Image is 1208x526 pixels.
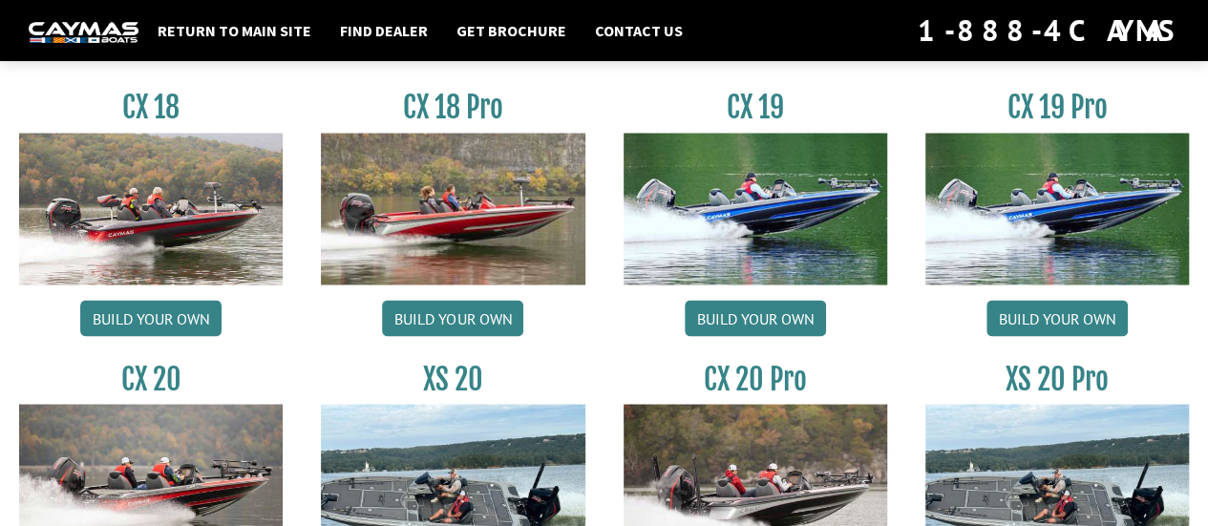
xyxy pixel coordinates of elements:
h3: CX 20 Pro [624,361,887,396]
a: Build your own [382,300,523,336]
a: Find Dealer [330,18,437,43]
h3: XS 20 [321,361,584,396]
a: Get Brochure [447,18,576,43]
h3: CX 20 [19,361,283,396]
h3: CX 18 Pro [321,90,584,125]
a: Build your own [80,300,222,336]
h3: CX 19 Pro [925,90,1189,125]
h3: CX 18 [19,90,283,125]
a: Build your own [986,300,1128,336]
img: white-logo-c9c8dbefe5ff5ceceb0f0178aa75bf4bb51f6bca0971e226c86eb53dfe498488.png [29,22,138,42]
div: 1-888-4CAYMAS [918,10,1179,52]
img: CX19_thumbnail.jpg [624,133,887,284]
a: Contact Us [585,18,692,43]
a: Build your own [685,300,826,336]
h3: CX 19 [624,90,887,125]
a: Return to main site [148,18,321,43]
img: CX-18S_thumbnail.jpg [19,133,283,284]
img: CX19_thumbnail.jpg [925,133,1189,284]
img: CX-18SS_thumbnail.jpg [321,133,584,284]
h3: XS 20 Pro [925,361,1189,396]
